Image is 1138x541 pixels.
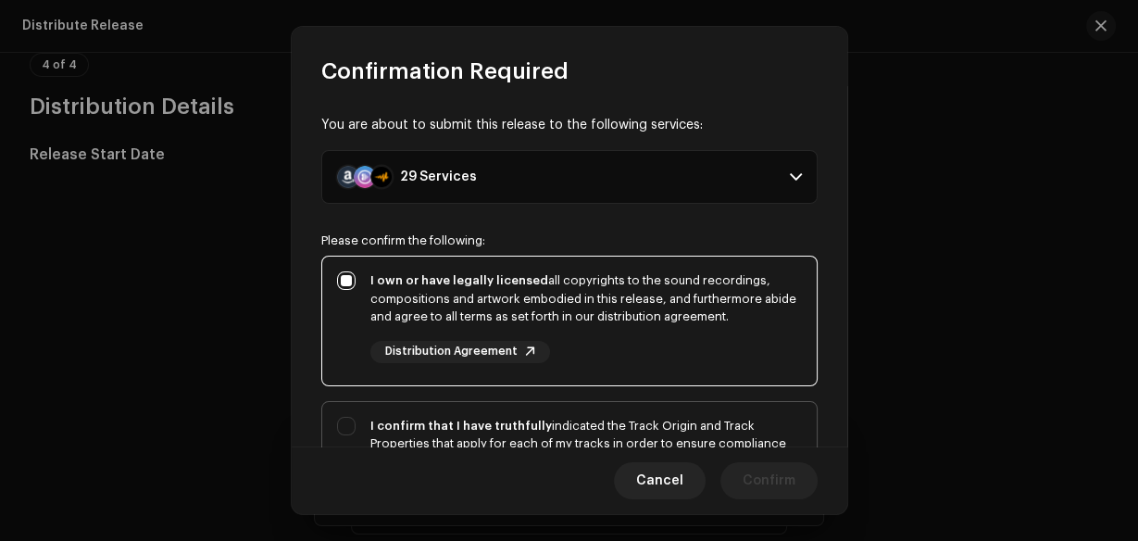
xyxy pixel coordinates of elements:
span: Confirmation Required [321,57,569,86]
div: Please confirm the following: [321,233,818,248]
button: Confirm [720,462,818,499]
strong: I own or have legally licensed [370,274,548,286]
span: Confirm [743,462,795,499]
div: all copyrights to the sound recordings, compositions and artwork embodied in this release, and fu... [370,271,802,326]
p-togglebutton: I own or have legally licensedall copyrights to the sound recordings, compositions and artwork em... [321,256,818,386]
div: 29 Services [400,170,477,184]
button: Cancel [614,462,706,499]
span: Cancel [636,462,683,499]
div: indicated the Track Origin and Track Properties that apply for each of my tracks in order to ensu... [370,417,802,508]
span: Distribution Agreement [385,346,518,358]
div: You are about to submit this release to the following services: [321,116,818,135]
strong: I confirm that I have truthfully [370,420,552,432]
p-accordion-header: 29 Services [321,150,818,204]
